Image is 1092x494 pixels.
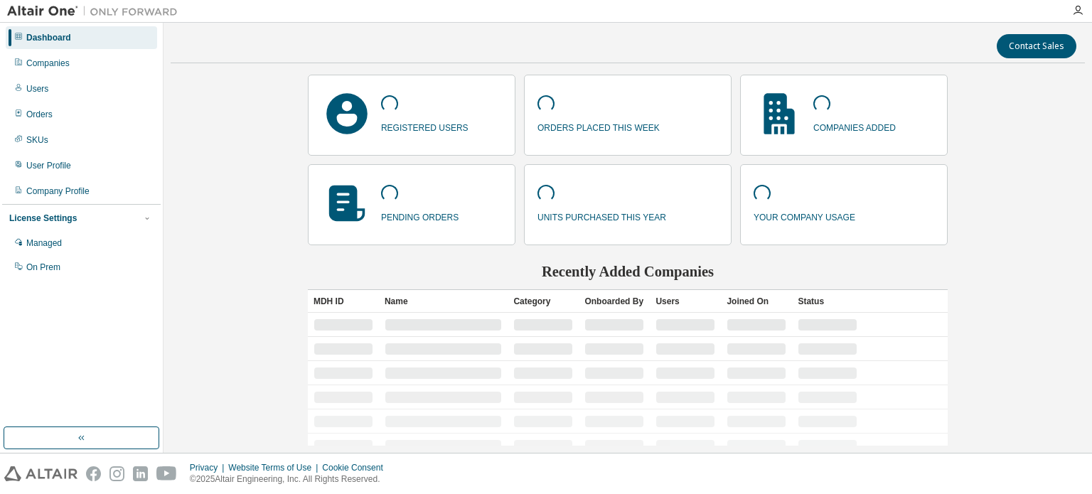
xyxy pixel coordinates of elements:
h2: Recently Added Companies [308,262,948,281]
div: SKUs [26,134,48,146]
p: orders placed this week [537,118,660,134]
div: User Profile [26,160,71,171]
p: companies added [813,118,896,134]
div: Managed [26,237,62,249]
div: Category [513,290,573,313]
div: Users [655,290,715,313]
div: Name [385,290,503,313]
div: Users [26,83,48,95]
p: your company usage [754,208,855,224]
div: Joined On [727,290,786,313]
p: registered users [381,118,469,134]
div: Status [798,290,857,313]
div: License Settings [9,213,77,224]
div: On Prem [26,262,60,273]
div: Orders [26,109,53,120]
button: Contact Sales [997,34,1076,58]
img: linkedin.svg [133,466,148,481]
p: pending orders [381,208,459,224]
img: youtube.svg [156,466,177,481]
img: Altair One [7,4,185,18]
div: Cookie Consent [322,462,391,473]
p: © 2025 Altair Engineering, Inc. All Rights Reserved. [190,473,392,485]
div: MDH ID [314,290,373,313]
div: Dashboard [26,32,71,43]
img: altair_logo.svg [4,466,77,481]
img: instagram.svg [109,466,124,481]
div: Website Terms of Use [228,462,322,473]
img: facebook.svg [86,466,101,481]
div: Onboarded By [584,290,644,313]
p: units purchased this year [537,208,666,224]
div: Company Profile [26,186,90,197]
div: Privacy [190,462,228,473]
div: Companies [26,58,70,69]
